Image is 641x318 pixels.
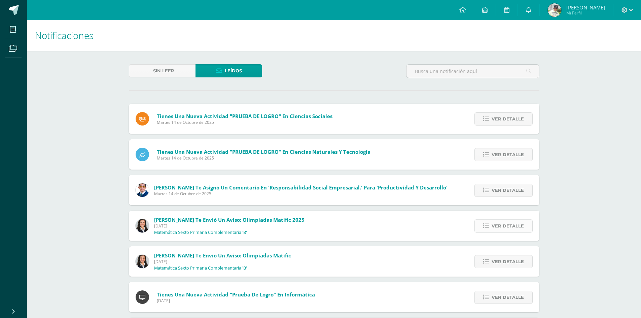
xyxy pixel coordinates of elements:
[195,64,262,77] a: Leídos
[492,113,524,125] span: Ver detalle
[157,119,332,125] span: Martes 14 de Octubre de 2025
[154,259,291,264] span: [DATE]
[492,184,524,197] span: Ver detalle
[492,220,524,232] span: Ver detalle
[406,65,539,78] input: Busca una notificación aquí
[157,155,370,161] span: Martes 14 de Octubre de 2025
[154,184,448,191] span: [PERSON_NAME] te asignó un comentario en 'Responsabilidad social empresarial.' para 'Productivida...
[136,255,149,268] img: b15e54589cdbd448c33dd63f135c9987.png
[154,252,291,259] span: [PERSON_NAME] te envió un aviso: Olimpiadas Matific
[157,113,332,119] span: Tienes una nueva actividad "PRUEBA DE LOGRO" En Ciencias Sociales
[492,291,524,304] span: Ver detalle
[136,219,149,233] img: b15e54589cdbd448c33dd63f135c9987.png
[566,4,605,11] span: [PERSON_NAME]
[154,266,247,271] p: Matemática Sexto Primaria Complementaria 'B'
[157,298,315,304] span: [DATE]
[225,65,242,77] span: Leídos
[153,65,174,77] span: Sin leer
[154,230,247,235] p: Matemática Sexto Primaria Complementaria 'B'
[136,183,149,197] img: 059ccfba660c78d33e1d6e9d5a6a4bb6.png
[154,191,448,197] span: Martes 14 de Octubre de 2025
[35,29,94,42] span: Notificaciones
[566,10,605,16] span: Mi Perfil
[548,3,561,17] img: 0ca1aeff76eb74bef34b7ea0d128f9b1.png
[154,216,305,223] span: [PERSON_NAME] te envió un aviso: Olimpiadas Matific 2025
[157,148,370,155] span: Tienes una nueva actividad "PRUEBA DE LOGRO" En Ciencias Naturales y Tecnología
[129,64,195,77] a: Sin leer
[157,291,315,298] span: Tienes una nueva actividad "Prueba de Logro" En Informática
[492,148,524,161] span: Ver detalle
[154,223,305,229] span: [DATE]
[492,255,524,268] span: Ver detalle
